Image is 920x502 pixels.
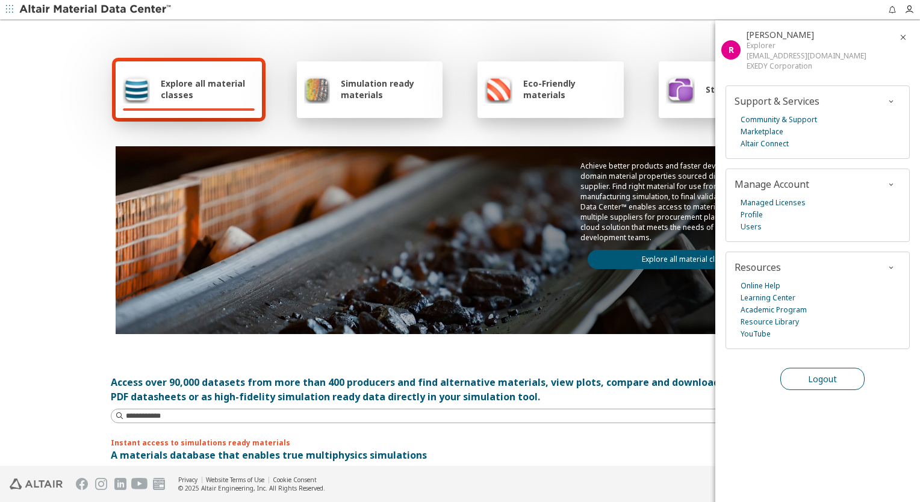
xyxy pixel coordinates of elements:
div: [EMAIL_ADDRESS][DOMAIN_NAME] [747,51,866,61]
span: Support & Services [735,95,819,108]
a: Academic Program [741,304,807,316]
a: Community & Support [741,114,817,126]
img: Altair Material Data Center [19,4,173,16]
span: Resources [735,261,781,274]
img: Altair Engineering [10,479,63,489]
span: Simulation ready materials [341,78,435,101]
p: Achieve better products and faster development with multi-domain material properties sourced dire... [580,161,797,243]
div: Explorer [747,40,866,51]
img: Simulation ready materials [304,75,330,104]
span: Stick-Slip database [706,84,790,95]
span: Logout [808,373,837,385]
a: Users [741,221,762,233]
div: Access over 90,000 datasets from more than 400 producers and find alternative materials, view plo... [111,375,809,404]
span: Manage Account [735,178,809,191]
a: Resource Library [741,316,799,328]
p: A materials database that enables true multiphysics simulations [111,448,809,462]
span: Explore all material classes [161,78,255,101]
a: Online Help [741,280,780,292]
img: Eco-Friendly materials [485,75,512,104]
button: Logout [780,368,865,390]
img: Stick-Slip database [666,75,695,104]
span: R [729,44,734,55]
a: Website Terms of Use [206,476,264,484]
span: Eco-Friendly materials [523,78,616,101]
div: © 2025 Altair Engineering, Inc. All Rights Reserved. [178,484,325,492]
a: Cookie Consent [273,476,317,484]
a: Managed Licenses [741,197,806,209]
img: Explore all material classes [123,75,150,104]
a: Marketplace [741,126,783,138]
a: Profile [741,209,763,221]
span: Ryutaro Shimomaki [747,29,814,40]
p: Instant access to simulations ready materials [111,438,809,448]
a: Learning Center [741,292,795,304]
a: YouTube [741,328,771,340]
div: EXEDY Corporation [747,61,866,71]
a: Privacy [178,476,197,484]
a: Altair Connect [741,138,789,150]
a: Explore all material classes [588,250,790,269]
